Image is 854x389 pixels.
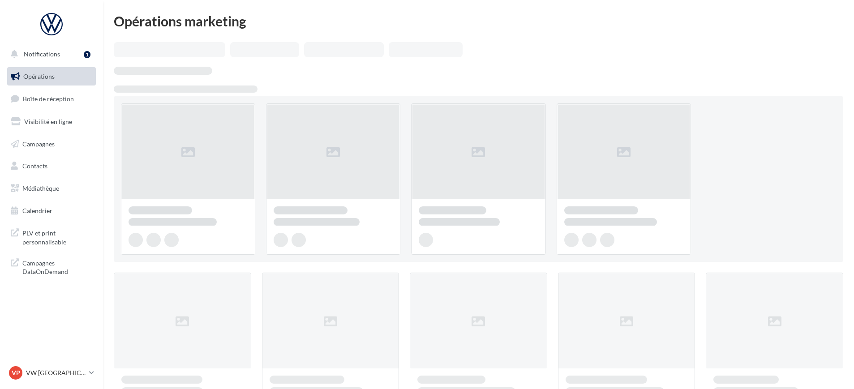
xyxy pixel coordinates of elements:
[5,223,98,250] a: PLV et print personnalisable
[5,89,98,108] a: Boîte de réception
[5,157,98,175] a: Contacts
[5,45,94,64] button: Notifications 1
[22,140,55,147] span: Campagnes
[5,201,98,220] a: Calendrier
[5,67,98,86] a: Opérations
[24,118,72,125] span: Visibilité en ligne
[84,51,90,58] div: 1
[22,162,47,170] span: Contacts
[22,184,59,192] span: Médiathèque
[23,95,74,103] span: Boîte de réception
[23,73,55,80] span: Opérations
[114,14,843,28] div: Opérations marketing
[26,368,86,377] p: VW [GEOGRAPHIC_DATA] 20
[5,135,98,154] a: Campagnes
[22,227,92,246] span: PLV et print personnalisable
[22,207,52,214] span: Calendrier
[24,50,60,58] span: Notifications
[5,179,98,198] a: Médiathèque
[7,364,96,381] a: VP VW [GEOGRAPHIC_DATA] 20
[5,253,98,280] a: Campagnes DataOnDemand
[5,112,98,131] a: Visibilité en ligne
[12,368,20,377] span: VP
[22,257,92,276] span: Campagnes DataOnDemand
